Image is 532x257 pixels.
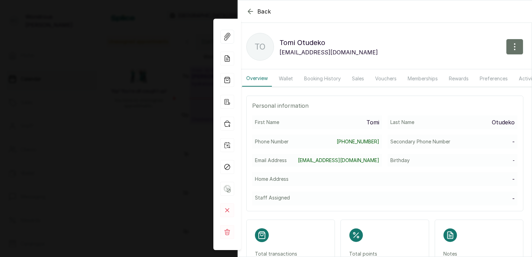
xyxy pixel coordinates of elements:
[512,138,515,146] p: -
[390,138,450,145] p: Secondary Phone Number
[242,71,272,87] button: Overview
[255,194,290,201] p: Staff Assigned
[298,157,379,164] a: [EMAIL_ADDRESS][DOMAIN_NAME]
[300,71,345,87] button: Booking History
[404,71,442,87] button: Memberships
[280,48,378,56] p: [EMAIL_ADDRESS][DOMAIN_NAME]
[280,37,378,48] p: Tomi Otudeko
[255,176,289,183] p: Home Address
[512,194,515,203] p: -
[366,118,379,126] p: Tomi
[275,71,297,87] button: Wallet
[492,118,515,126] p: Otudeko
[255,41,266,53] p: TO
[246,7,271,16] button: Back
[337,138,379,145] a: [PHONE_NUMBER]
[476,71,512,87] button: Preferences
[513,157,515,164] p: -
[252,101,517,110] p: Personal information
[371,71,401,87] button: Vouchers
[255,138,289,145] p: Phone Number
[390,119,414,126] p: Last Name
[390,157,410,164] p: Birthday
[255,119,279,126] p: First Name
[348,71,368,87] button: Sales
[445,71,473,87] button: Rewards
[257,7,271,16] span: Back
[512,175,515,183] p: -
[255,157,287,164] p: Email Address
